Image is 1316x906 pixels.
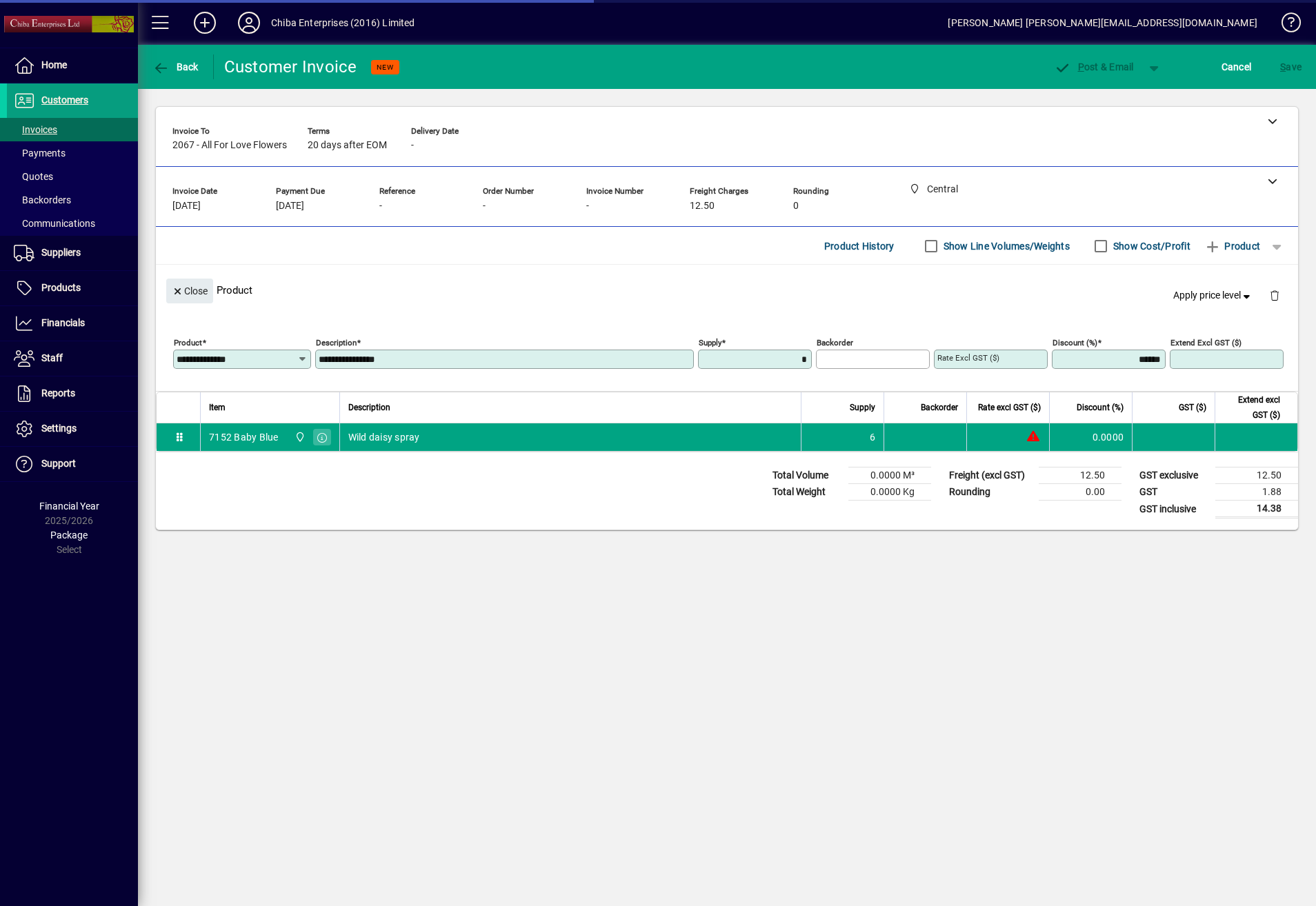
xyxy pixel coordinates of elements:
[1049,423,1132,451] td: 0.0000
[942,484,1039,501] td: Rounding
[1215,484,1298,501] td: 1.88
[1218,54,1255,79] button: Cancel
[1077,400,1124,415] span: Discount (%)
[1204,235,1260,257] span: Product
[41,59,67,70] span: Home
[870,430,875,444] span: 6
[848,467,931,484] td: 0.0000 M³
[41,458,76,469] span: Support
[163,284,217,296] app-page-header-button: Close
[7,236,138,270] a: Suppliers
[483,201,486,212] span: -
[1039,484,1121,501] td: 0.00
[1039,467,1121,484] td: 12.50
[1173,288,1253,303] span: Apply price level
[1110,239,1190,253] label: Show Cost/Profit
[942,467,1039,484] td: Freight (excl GST)
[411,140,414,151] span: -
[209,430,279,444] div: 7152 Baby Blue
[379,201,382,212] span: -
[138,54,214,79] app-page-header-button: Back
[224,56,357,78] div: Customer Invoice
[174,338,202,348] mat-label: Product
[172,280,208,303] span: Close
[149,54,202,79] button: Back
[14,148,66,159] span: Payments
[1258,289,1291,301] app-page-header-button: Delete
[41,94,88,105] span: Customers
[41,282,81,293] span: Products
[7,412,138,446] a: Settings
[14,171,53,182] span: Quotes
[978,400,1041,415] span: Rate excl GST ($)
[586,201,589,212] span: -
[7,141,138,165] a: Payments
[1224,392,1280,423] span: Extend excl GST ($)
[921,400,958,415] span: Backorder
[1280,61,1286,72] span: S
[316,338,357,348] mat-label: Description
[848,484,931,501] td: 0.0000 Kg
[1047,54,1141,79] button: Post & Email
[817,338,853,348] mat-label: Backorder
[941,239,1070,253] label: Show Line Volumes/Weights
[690,201,715,212] span: 12.50
[1053,338,1097,348] mat-label: Discount (%)
[41,387,75,399] span: Reports
[291,430,307,445] span: Central
[1170,338,1242,348] mat-label: Extend excl GST ($)
[7,188,138,212] a: Backorders
[14,218,95,229] span: Communications
[41,247,81,258] span: Suppliers
[819,234,900,259] button: Product History
[39,501,99,512] span: Financial Year
[1054,61,1134,72] span: ost & Email
[766,467,848,484] td: Total Volume
[209,400,226,415] span: Item
[766,484,848,501] td: Total Weight
[41,423,77,434] span: Settings
[699,338,721,348] mat-label: Supply
[7,447,138,481] a: Support
[308,140,387,151] span: 20 days after EOM
[152,61,199,72] span: Back
[276,201,304,212] span: [DATE]
[1179,400,1206,415] span: GST ($)
[7,306,138,341] a: Financials
[227,10,271,35] button: Profile
[50,530,88,541] span: Package
[850,400,875,415] span: Supply
[1133,501,1215,518] td: GST inclusive
[14,194,71,205] span: Backorders
[348,400,390,415] span: Description
[14,124,57,135] span: Invoices
[948,12,1257,34] div: [PERSON_NAME] [PERSON_NAME][EMAIL_ADDRESS][DOMAIN_NAME]
[7,376,138,411] a: Reports
[271,12,415,34] div: Chiba Enterprises (2016) Limited
[41,352,63,363] span: Staff
[7,165,138,188] a: Quotes
[7,118,138,141] a: Invoices
[1168,283,1259,308] button: Apply price level
[1215,501,1298,518] td: 14.38
[1258,279,1291,312] button: Delete
[793,201,799,212] span: 0
[348,430,420,444] span: Wild daisy spray
[7,271,138,305] a: Products
[1280,56,1302,78] span: ave
[7,341,138,376] a: Staff
[937,353,999,363] mat-label: Rate excl GST ($)
[7,212,138,235] a: Communications
[1215,467,1298,484] td: 12.50
[377,63,394,72] span: NEW
[1078,61,1084,72] span: P
[172,140,287,151] span: 2067 - All For Love Flowers
[1133,484,1215,501] td: GST
[1277,54,1305,79] button: Save
[41,317,85,328] span: Financials
[1133,467,1215,484] td: GST exclusive
[7,48,138,83] a: Home
[183,10,227,35] button: Add
[156,265,1298,315] div: Product
[172,201,201,212] span: [DATE]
